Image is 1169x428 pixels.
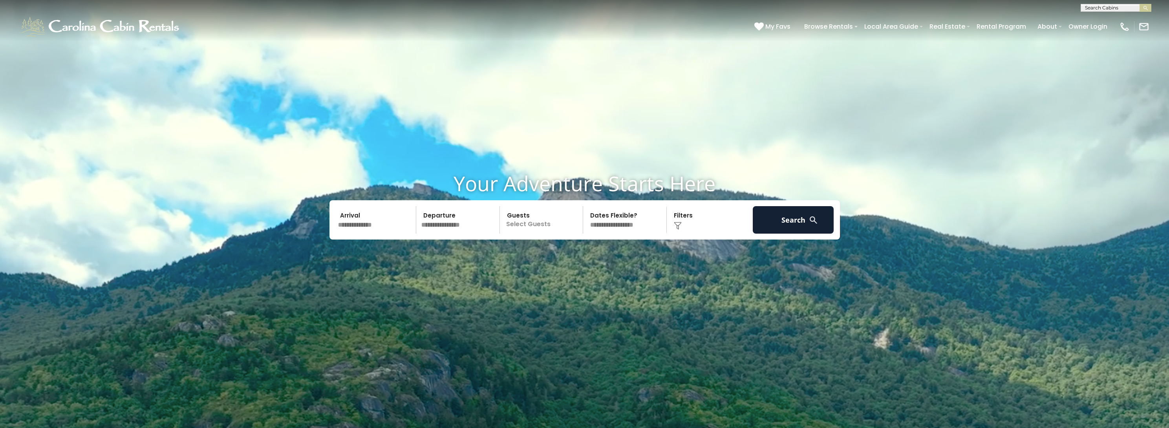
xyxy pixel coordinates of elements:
span: My Favs [765,22,790,31]
img: search-regular-white.png [809,215,818,225]
a: Browse Rentals [800,20,857,33]
a: Owner Login [1065,20,1111,33]
p: Select Guests [502,206,583,234]
a: Real Estate [926,20,969,33]
h1: Your Adventure Starts Here [6,171,1163,196]
img: mail-regular-white.png [1138,21,1149,32]
a: Local Area Guide [860,20,922,33]
button: Search [753,206,834,234]
a: About [1034,20,1061,33]
img: filter--v1.png [674,222,682,230]
a: Rental Program [973,20,1030,33]
img: White-1-1-2.png [20,15,183,38]
img: phone-regular-white.png [1119,21,1130,32]
a: My Favs [754,22,792,32]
